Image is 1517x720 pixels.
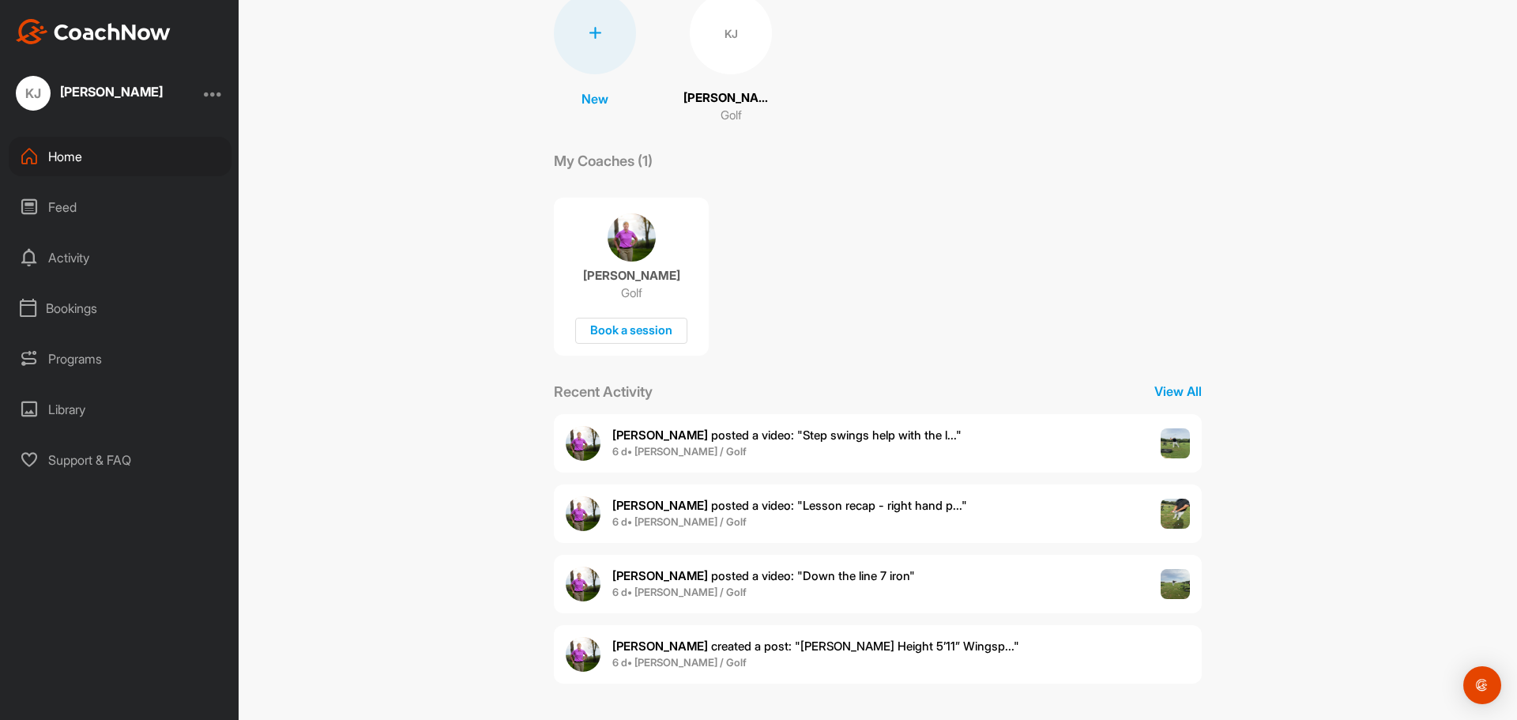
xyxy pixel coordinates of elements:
[566,426,600,461] img: user avatar
[582,89,608,108] p: New
[612,568,708,583] b: [PERSON_NAME]
[1154,382,1202,401] p: View All
[566,496,600,531] img: user avatar
[1161,499,1191,529] img: post image
[575,318,687,344] div: Book a session
[612,445,747,458] b: 6 d • [PERSON_NAME] / Golf
[683,89,778,107] p: [PERSON_NAME]
[16,19,171,44] img: CoachNow
[9,390,232,429] div: Library
[9,440,232,480] div: Support & FAQ
[1463,666,1501,704] div: Open Intercom Messenger
[566,567,600,601] img: user avatar
[612,568,915,583] span: posted a video : " Down the line 7 iron "
[9,288,232,328] div: Bookings
[721,107,742,125] p: Golf
[9,137,232,176] div: Home
[16,76,51,111] div: KJ
[566,637,600,672] img: user avatar
[554,381,653,402] p: Recent Activity
[583,268,680,284] p: [PERSON_NAME]
[612,428,708,443] b: [PERSON_NAME]
[612,428,962,443] span: posted a video : " Step swings help with the l... "
[1161,569,1191,599] img: post image
[60,85,163,98] div: [PERSON_NAME]
[612,656,747,669] b: 6 d • [PERSON_NAME] / Golf
[9,238,232,277] div: Activity
[1161,428,1191,458] img: post image
[612,586,747,598] b: 6 d • [PERSON_NAME] / Golf
[612,639,1019,654] span: created a post : "[PERSON_NAME] Height 5’11” Wingsp..."
[9,339,232,379] div: Programs
[608,213,656,262] img: coach avatar
[9,187,232,227] div: Feed
[612,498,708,513] b: [PERSON_NAME]
[612,515,747,528] b: 6 d • [PERSON_NAME] / Golf
[612,498,967,513] span: posted a video : " Lesson recap - right hand p... "
[621,285,642,301] p: Golf
[612,639,708,654] b: [PERSON_NAME]
[554,150,653,172] p: My Coaches (1)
